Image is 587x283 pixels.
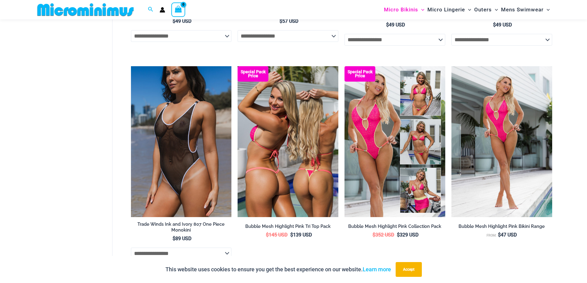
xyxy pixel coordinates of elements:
span: Mens Swimwear [501,2,544,18]
span: Menu Toggle [418,2,424,18]
a: Bubble Mesh Highlight Pink 819 One Piece 01Bubble Mesh Highlight Pink 819 One Piece 03Bubble Mesh... [451,66,552,217]
img: Bubble Mesh Highlight Pink 819 One Piece 01 [451,66,552,217]
h2: Bubble Mesh Highlight Pink Bikini Range [451,224,552,229]
span: Menu Toggle [492,2,498,18]
button: Accept [396,262,422,277]
span: $ [173,18,175,24]
h2: Bubble Mesh Highlight Pink Collection Pack [344,224,445,229]
bdi: 145 USD [266,232,287,238]
a: Account icon link [160,7,165,13]
a: Bubble Mesh Highlight Pink Collection Pack [344,224,445,232]
a: Bubble Mesh Highlight Pink Bikini Range [451,224,552,232]
img: Tri Top Pack B [238,66,338,217]
a: Collection Pack F Collection Pack BCollection Pack B [344,66,445,217]
bdi: 57 USD [279,18,298,24]
b: Special Pack Price [238,70,268,78]
span: $ [397,232,400,238]
img: Tradewinds Ink and Ivory 807 One Piece 03 [131,66,232,217]
bdi: 329 USD [397,232,418,238]
a: Tri Top Pack F Tri Top Pack BTri Top Pack B [238,66,338,217]
a: Mens SwimwearMenu ToggleMenu Toggle [499,2,551,18]
a: View Shopping Cart, empty [171,2,185,17]
span: Menu Toggle [465,2,471,18]
a: Tradewinds Ink and Ivory 807 One Piece 03Tradewinds Ink and Ivory 807 One Piece 04Tradewinds Ink ... [131,66,232,217]
h2: Trade Winds Ink and Ivory 807 One Piece Monokini [131,221,232,233]
bdi: 49 USD [386,22,405,28]
a: Learn more [363,266,391,273]
a: Micro LingerieMenu ToggleMenu Toggle [426,2,473,18]
bdi: 49 USD [493,22,512,28]
span: From: [487,233,496,237]
span: Micro Bikinis [384,2,418,18]
bdi: 139 USD [290,232,312,238]
span: $ [290,232,293,238]
span: $ [493,22,496,28]
span: Micro Lingerie [427,2,465,18]
p: This website uses cookies to ensure you get the best experience on our website. [165,265,391,274]
span: $ [373,232,375,238]
img: MM SHOP LOGO FLAT [35,3,136,17]
a: Trade Winds Ink and Ivory 807 One Piece Monokini [131,221,232,235]
a: Search icon link [148,6,153,14]
span: $ [173,236,175,241]
a: Bubble Mesh Highlight Pink Tri Top Pack [238,224,338,232]
bdi: 49 USD [173,18,191,24]
bdi: 352 USD [373,232,394,238]
img: Collection Pack F [344,66,445,217]
span: $ [266,232,269,238]
nav: Site Navigation [381,1,552,18]
a: OutersMenu ToggleMenu Toggle [473,2,499,18]
bdi: 47 USD [498,232,517,238]
bdi: 89 USD [173,236,191,241]
span: $ [279,18,282,24]
b: Special Pack Price [344,70,375,78]
span: $ [386,22,389,28]
span: Menu Toggle [544,2,550,18]
span: $ [498,232,501,238]
a: Micro BikinisMenu ToggleMenu Toggle [382,2,426,18]
h2: Bubble Mesh Highlight Pink Tri Top Pack [238,224,338,229]
span: Outers [474,2,492,18]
